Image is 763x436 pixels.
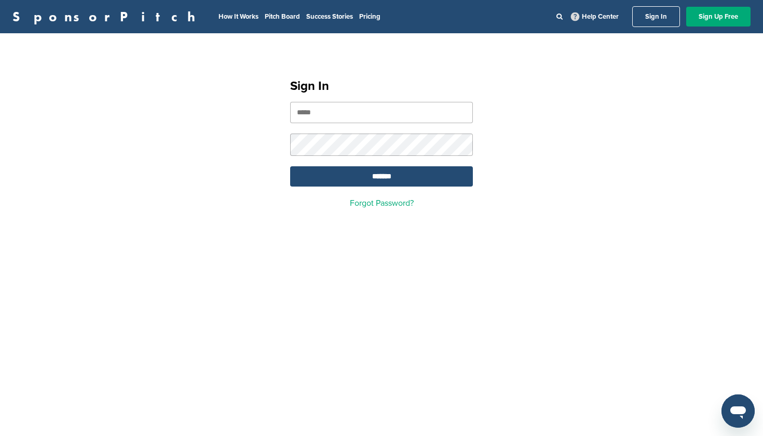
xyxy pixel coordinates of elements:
a: Success Stories [306,12,353,21]
iframe: Button to launch messaging window [721,394,755,428]
a: Forgot Password? [350,198,414,208]
a: Pricing [359,12,380,21]
h1: Sign In [290,77,473,96]
a: Sign In [632,6,680,27]
a: Help Center [569,10,621,23]
a: Sign Up Free [686,7,751,27]
a: How It Works [219,12,258,21]
a: SponsorPitch [12,10,202,23]
a: Pitch Board [265,12,300,21]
